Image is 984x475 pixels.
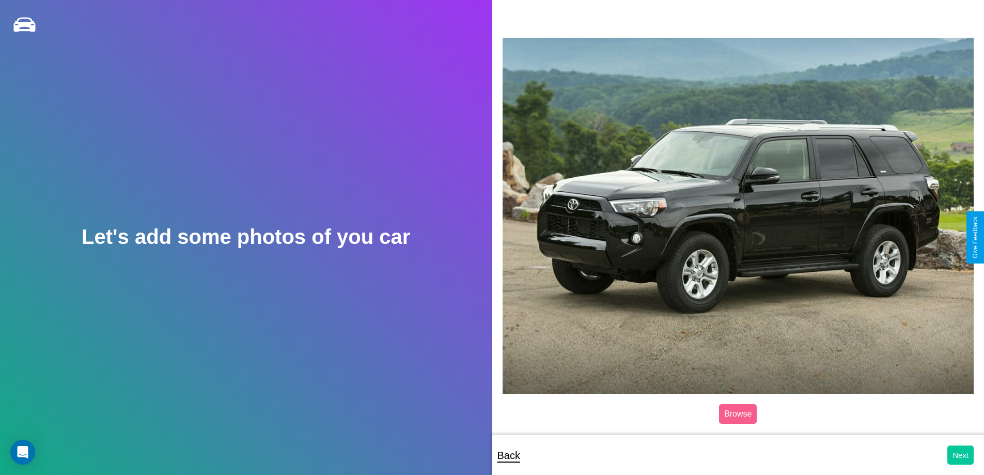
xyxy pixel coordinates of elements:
div: Open Intercom Messenger [10,440,35,465]
h2: Let's add some photos of you car [82,225,410,249]
p: Back [497,446,520,465]
button: Next [947,446,974,465]
div: Give Feedback [972,217,979,258]
img: posted [503,38,974,393]
label: Browse [719,404,757,424]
